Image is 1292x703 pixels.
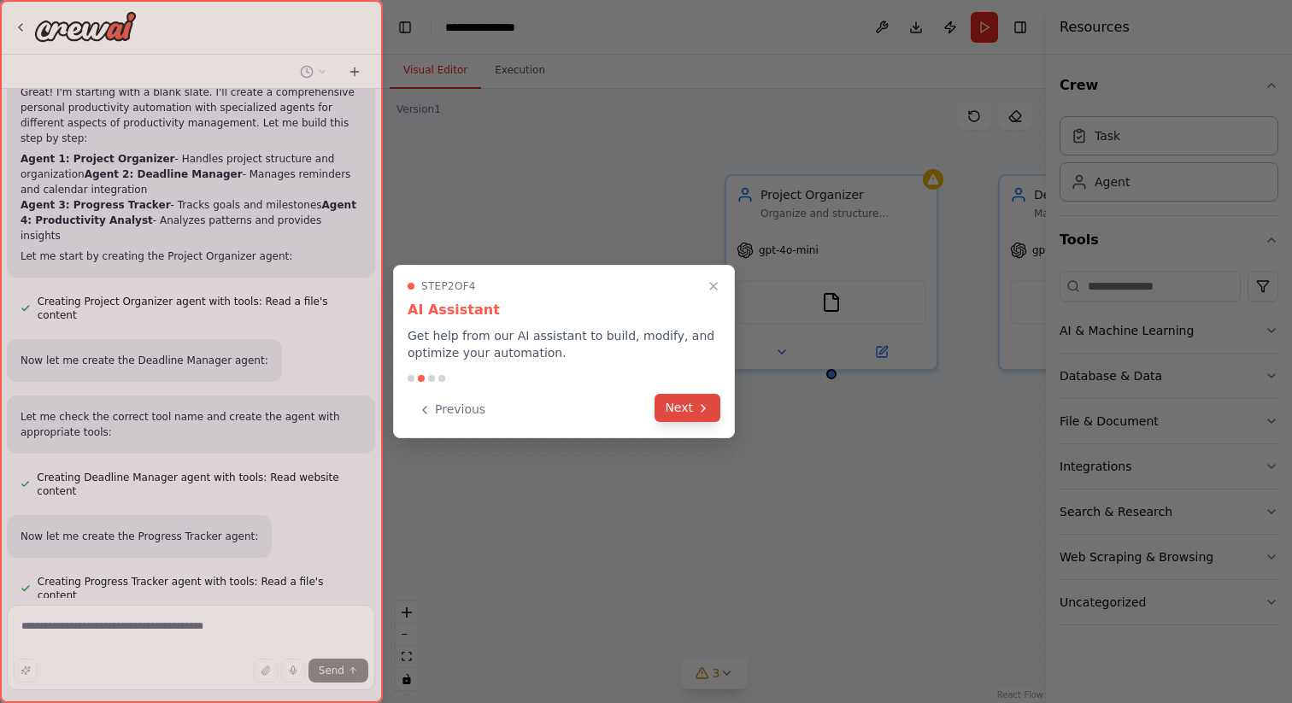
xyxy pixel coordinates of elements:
[655,394,720,422] button: Next
[393,15,417,39] button: Hide left sidebar
[408,300,720,320] h3: AI Assistant
[408,395,496,424] button: Previous
[408,327,720,361] p: Get help from our AI assistant to build, modify, and optimize your automation.
[421,279,476,293] span: Step 2 of 4
[703,276,724,296] button: Close walkthrough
